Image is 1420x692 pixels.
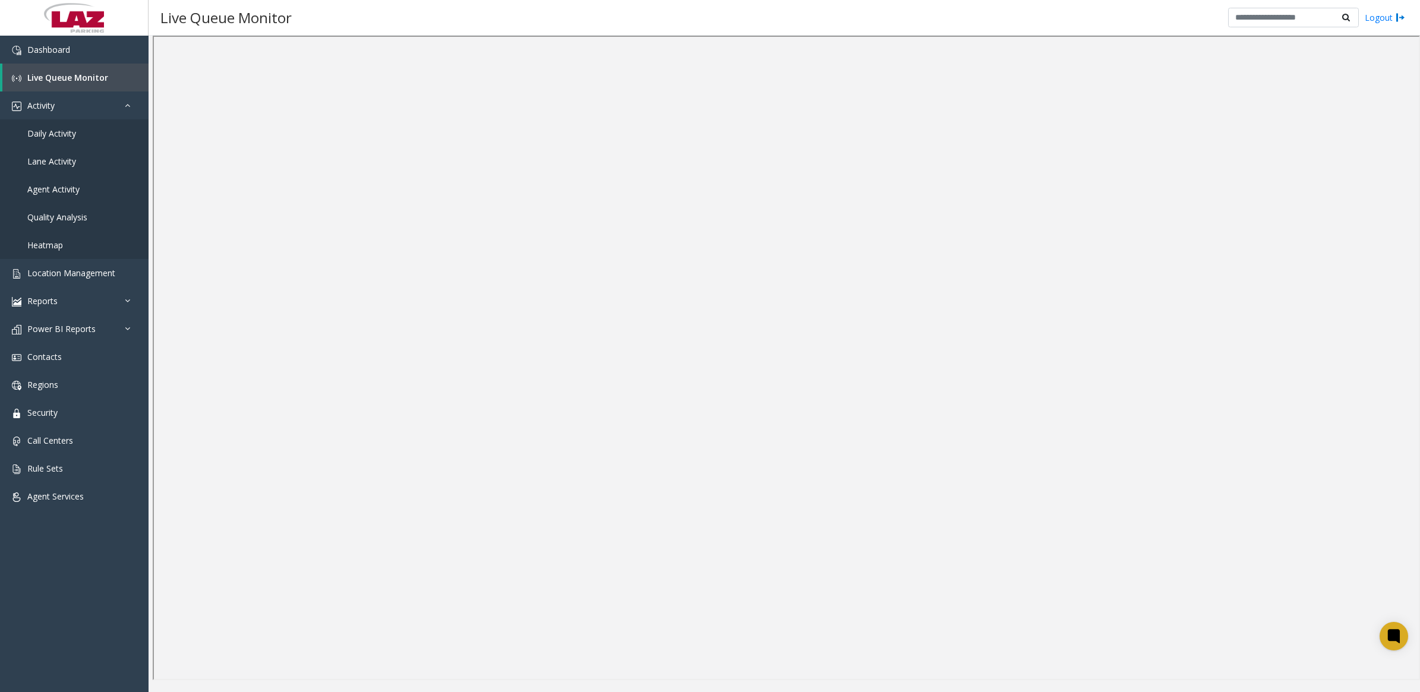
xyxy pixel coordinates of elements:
[12,269,21,279] img: 'icon'
[12,325,21,334] img: 'icon'
[27,295,58,306] span: Reports
[1396,11,1405,24] img: logout
[27,379,58,390] span: Regions
[27,128,76,139] span: Daily Activity
[27,156,76,167] span: Lane Activity
[1365,11,1405,24] a: Logout
[27,435,73,446] span: Call Centers
[27,211,87,223] span: Quality Analysis
[12,409,21,418] img: 'icon'
[27,239,63,251] span: Heatmap
[12,353,21,362] img: 'icon'
[12,74,21,83] img: 'icon'
[27,100,55,111] span: Activity
[12,297,21,306] img: 'icon'
[12,465,21,474] img: 'icon'
[12,102,21,111] img: 'icon'
[12,381,21,390] img: 'icon'
[27,72,108,83] span: Live Queue Monitor
[27,184,80,195] span: Agent Activity
[27,407,58,418] span: Security
[12,46,21,55] img: 'icon'
[12,492,21,502] img: 'icon'
[27,491,84,502] span: Agent Services
[12,437,21,446] img: 'icon'
[2,64,149,91] a: Live Queue Monitor
[154,3,298,32] h3: Live Queue Monitor
[27,44,70,55] span: Dashboard
[27,267,115,279] span: Location Management
[27,463,63,474] span: Rule Sets
[27,351,62,362] span: Contacts
[27,323,96,334] span: Power BI Reports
